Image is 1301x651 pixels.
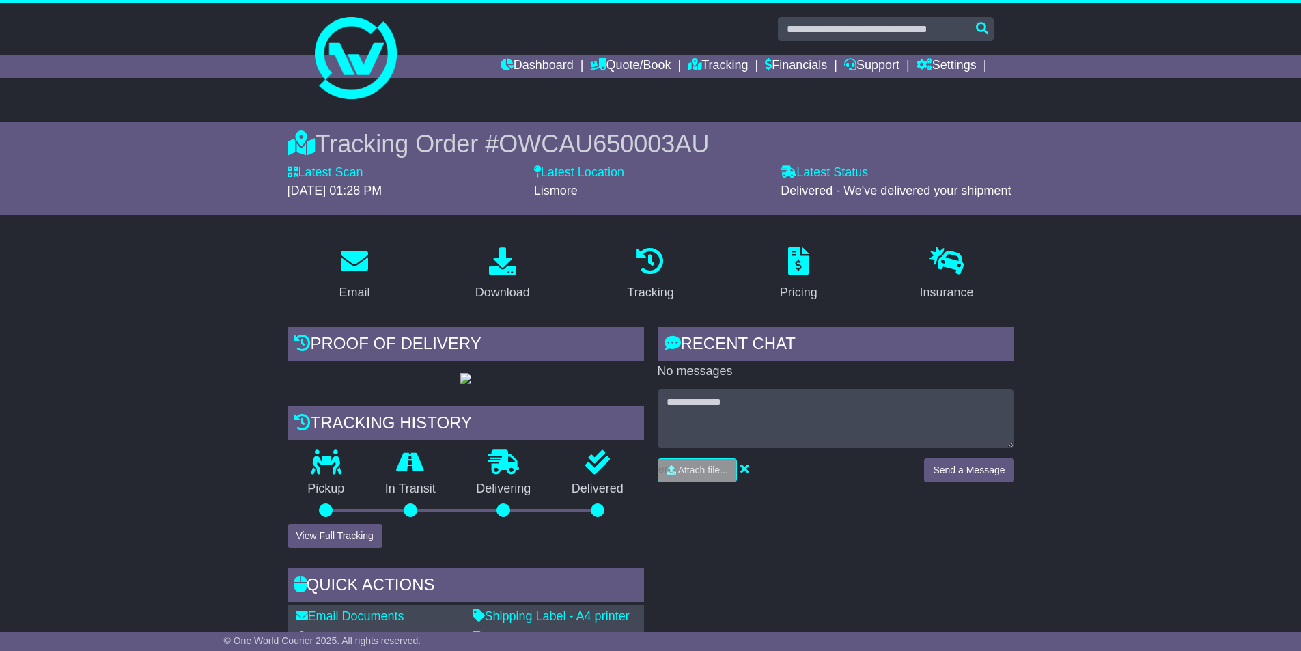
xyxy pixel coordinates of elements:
[499,130,709,158] span: OWCAU650003AU
[920,283,974,302] div: Insurance
[781,165,868,180] label: Latest Status
[658,364,1014,379] p: No messages
[466,243,539,307] a: Download
[288,327,644,364] div: Proof of Delivery
[288,524,382,548] button: View Full Tracking
[288,406,644,443] div: Tracking history
[330,243,378,307] a: Email
[288,482,365,497] p: Pickup
[911,243,983,307] a: Insurance
[473,609,630,623] a: Shipping Label - A4 printer
[590,55,671,78] a: Quote/Book
[924,458,1013,482] button: Send a Message
[288,568,644,605] div: Quick Actions
[781,184,1011,197] span: Delivered - We've delivered your shipment
[688,55,748,78] a: Tracking
[771,243,826,307] a: Pricing
[658,327,1014,364] div: RECENT CHAT
[501,55,574,78] a: Dashboard
[917,55,977,78] a: Settings
[475,283,530,302] div: Download
[627,283,673,302] div: Tracking
[456,482,552,497] p: Delivering
[780,283,817,302] div: Pricing
[296,631,428,644] a: Download Documents
[288,129,1014,158] div: Tracking Order #
[365,482,456,497] p: In Transit
[296,609,404,623] a: Email Documents
[288,184,382,197] span: [DATE] 01:28 PM
[844,55,899,78] a: Support
[534,165,624,180] label: Latest Location
[288,165,363,180] label: Latest Scan
[765,55,827,78] a: Financials
[618,243,682,307] a: Tracking
[339,283,369,302] div: Email
[551,482,644,497] p: Delivered
[224,635,421,646] span: © One World Courier 2025. All rights reserved.
[534,184,578,197] span: Lismore
[460,373,471,384] img: GetPodImage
